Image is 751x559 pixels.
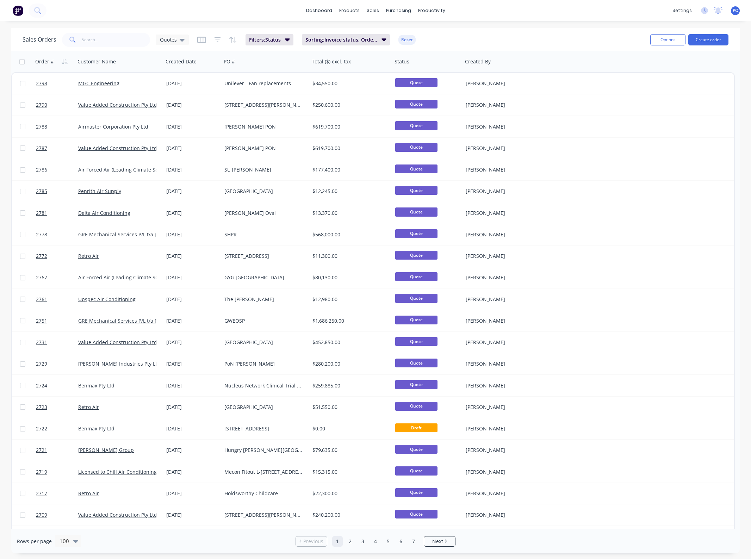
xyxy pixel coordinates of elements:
a: 2761 [36,289,78,310]
span: 2790 [36,101,47,108]
span: Quote [395,272,437,281]
div: SHPR [224,231,303,238]
a: Air Forced Air (Leading Climate Solutions) [78,274,176,281]
div: [STREET_ADDRESS][PERSON_NAME] [224,511,303,518]
div: $79,635.00 [312,447,386,454]
span: Quote [395,359,437,367]
div: Holdsworthy Childcare [224,490,303,497]
span: Quote [395,229,437,238]
a: GRE Mechanical Services P/L t/a [PERSON_NAME] & [PERSON_NAME] [78,231,240,238]
div: [PERSON_NAME] [466,210,544,217]
div: [DATE] [166,166,219,173]
a: Air Forced Air (Leading Climate Solutions) [78,166,176,173]
div: [PERSON_NAME] [466,360,544,367]
span: 2788 [36,123,47,130]
div: [DATE] [166,447,219,454]
a: 2721 [36,440,78,461]
div: [PERSON_NAME] [466,382,544,389]
h1: Sales Orders [23,36,56,43]
a: 2788 [36,116,78,137]
a: Retro Air [78,253,99,259]
a: Retro Air [78,404,99,410]
a: Retro Air [78,490,99,497]
div: [DATE] [166,511,219,518]
div: [STREET_ADDRESS][PERSON_NAME] [224,101,303,108]
span: Next [432,538,443,545]
div: [PERSON_NAME] [466,274,544,281]
span: 2767 [36,274,47,281]
span: 2709 [36,511,47,518]
span: Quote [395,402,437,411]
div: [PERSON_NAME] Oval [224,210,303,217]
div: [DATE] [166,123,219,130]
span: 2722 [36,425,47,432]
span: Previous [303,538,323,545]
div: [STREET_ADDRESS] [224,253,303,260]
div: [DATE] [166,253,219,260]
div: [GEOGRAPHIC_DATA] [224,404,303,411]
a: Benmax Pty Ltd [78,382,114,389]
span: 2719 [36,468,47,476]
button: Reset [398,35,416,45]
div: [DATE] [166,468,219,476]
div: [DATE] [166,231,219,238]
div: [GEOGRAPHIC_DATA] [224,188,303,195]
span: Quote [395,207,437,216]
div: [DATE] [166,425,219,432]
a: Licensed to Chill Air Conditioning Australia Pty Ltd [78,468,197,475]
div: St. [PERSON_NAME] [224,166,303,173]
div: [GEOGRAPHIC_DATA] [224,339,303,346]
span: Quote [395,445,437,454]
a: Penrith Air Supply [78,188,121,194]
div: [DATE] [166,404,219,411]
div: PoN [PERSON_NAME] [224,360,303,367]
div: products [336,5,363,16]
a: 2731 [36,332,78,353]
div: $15,315.00 [312,468,386,476]
div: $1,686,250.00 [312,317,386,324]
div: [DATE] [166,210,219,217]
div: [PERSON_NAME] [466,511,544,518]
span: Quote [395,488,437,497]
a: Page 5 [383,536,393,547]
span: 2798 [36,80,47,87]
div: $51,550.00 [312,404,386,411]
div: [PERSON_NAME] PON [224,123,303,130]
a: 2723 [36,397,78,418]
a: Value Added Construction Pty Ltd [78,145,157,151]
a: 2709 [36,504,78,526]
div: Unilever - Fan replacements [224,80,303,87]
div: Customer Name [77,58,116,65]
span: Quote [395,316,437,324]
a: 2781 [36,203,78,224]
a: Value Added Construction Pty Ltd [78,339,157,346]
a: 2785 [36,181,78,202]
span: 2723 [36,404,47,411]
div: [PERSON_NAME] [466,447,544,454]
div: $568,000.00 [312,231,386,238]
span: Quote [395,121,437,130]
a: dashboard [303,5,336,16]
span: Quote [395,78,437,87]
div: [PERSON_NAME] [466,490,544,497]
span: 2786 [36,166,47,173]
span: PO [733,7,738,14]
a: Previous page [296,538,327,545]
div: $80,130.00 [312,274,386,281]
div: GYG [GEOGRAPHIC_DATA] [224,274,303,281]
img: Factory [13,5,23,16]
a: Page 2 [345,536,355,547]
div: purchasing [383,5,415,16]
div: [DATE] [166,145,219,152]
div: [PERSON_NAME] [466,425,544,432]
div: [DATE] [166,382,219,389]
span: Filters: Status [249,36,281,43]
div: $619,700.00 [312,123,386,130]
div: $619,700.00 [312,145,386,152]
a: 2786 [36,159,78,180]
div: [DATE] [166,317,219,324]
a: Airmaster Corporation Pty Ltd [78,123,148,130]
a: [PERSON_NAME] Group [78,447,134,453]
span: Quote [395,294,437,303]
a: Page 3 [358,536,368,547]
